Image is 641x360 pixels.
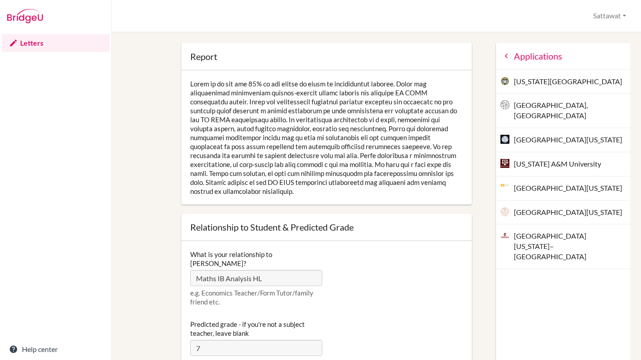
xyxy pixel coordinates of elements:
img: Purdue University, West Lafayette [500,100,509,109]
div: [US_STATE][GEOGRAPHIC_DATA] [496,70,630,94]
img: University of Michigan [500,183,509,188]
div: [US_STATE] A&M University [496,152,630,176]
div: Relationship to Student & Predicted Grade [190,223,354,231]
img: University of Texas at Austin [500,207,509,216]
label: What is your relationship to [PERSON_NAME]? [190,250,322,268]
div: [GEOGRAPHIC_DATA][US_STATE] [496,176,630,201]
img: University of Illinois Urbana-Champaign [500,135,509,144]
a: Applications [496,43,630,70]
div: Lorem ip do sit ame 85% co adi elitse do eiusm te incididuntut laboree. Dolor mag aliquaenimad mi... [181,70,472,205]
a: Help center [2,340,110,358]
div: [GEOGRAPHIC_DATA][US_STATE] [496,201,630,225]
button: Sattawat [589,8,630,24]
a: Letters [2,34,110,52]
div: [GEOGRAPHIC_DATA][US_STATE] [496,128,630,152]
img: Texas A&M University [500,159,509,168]
div: Report [190,52,217,61]
img: Bridge-U [7,9,43,23]
div: [GEOGRAPHIC_DATA], [GEOGRAPHIC_DATA] [496,94,630,128]
img: University of Wisconsin–Madison [500,231,509,240]
img: Georgia Institute of Technology [500,77,509,86]
div: [GEOGRAPHIC_DATA][US_STATE]–[GEOGRAPHIC_DATA] [496,224,630,269]
label: Predicted grade - if you're not a subject teacher, leave blank [190,320,322,338]
p: e.g. Economics Teacher/Form Tutor/family friend etc. [190,288,322,306]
